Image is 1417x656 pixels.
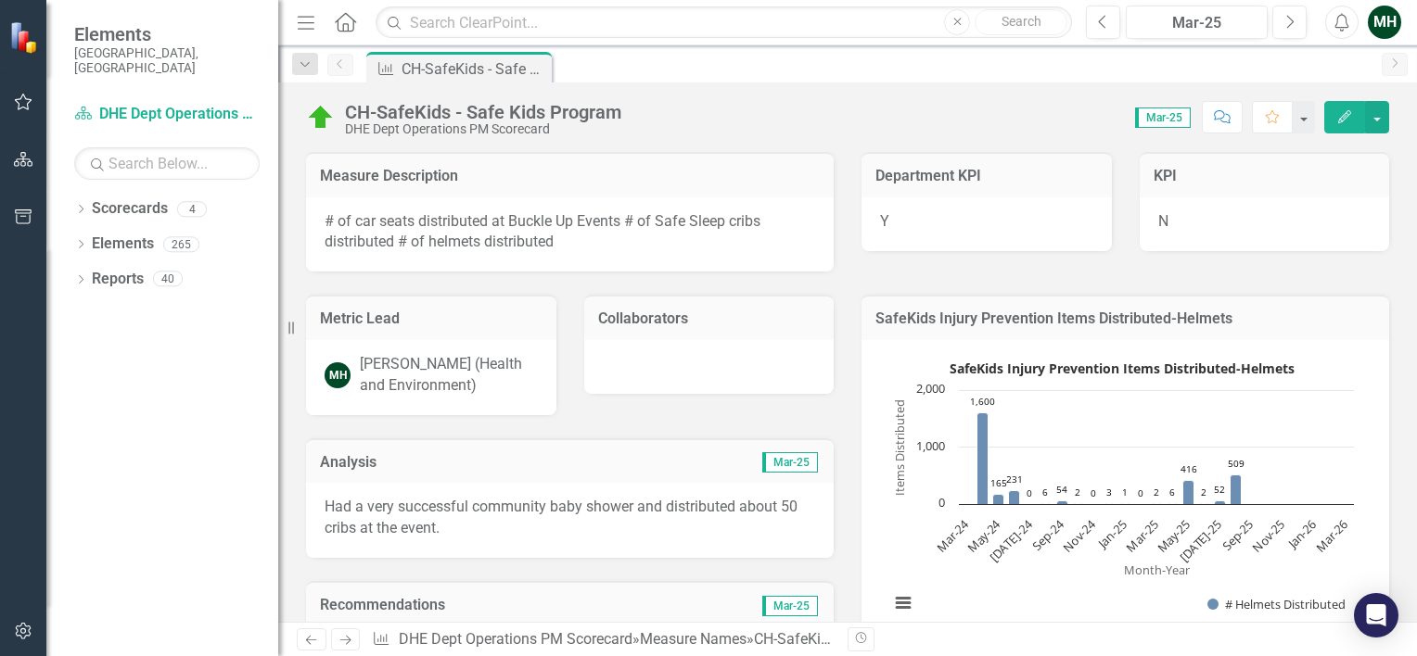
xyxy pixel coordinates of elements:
[1122,516,1161,555] text: Mar-25
[306,103,336,132] img: On Target
[916,380,945,397] text: 2,000
[964,515,1004,556] text: May-24
[320,597,662,613] h3: Recommendations
[163,236,199,252] div: 265
[1006,473,1023,486] text: 231
[177,201,207,217] div: 4
[1056,483,1067,496] text: 54
[74,23,260,45] span: Elements
[1093,516,1130,553] text: Jan-25
[92,198,168,220] a: Scorecards
[1009,490,1020,504] path: Jun-24, 231. # Helmets Distributed.
[975,9,1067,35] button: Search
[1106,486,1112,498] text: 3
[1002,14,1041,29] span: Search
[891,398,908,495] text: Items Distributed
[74,147,260,180] input: Search Below...
[1183,480,1194,504] path: May-25, 416. # Helmets Distributed.
[1104,503,1114,504] path: Dec-24, 3. # Helmets Distributed.
[1158,212,1168,230] span: N
[74,104,260,125] a: DHE Dept Operations PM Scorecard
[970,395,995,408] text: 1,600
[880,354,1371,632] div: SafeKids Injury Prevention Items Distributed-Helmets. Highcharts interactive chart.
[1126,6,1268,39] button: Mar-25
[1368,6,1401,39] button: MH
[1122,486,1128,498] text: 1
[1073,503,1082,504] path: Oct-24, 2. # Helmets Distributed.
[1135,107,1191,128] span: Mar-25
[762,452,818,473] span: Mar-25
[345,122,621,136] div: DHE Dept Operations PM Scorecard
[74,45,260,76] small: [GEOGRAPHIC_DATA], [GEOGRAPHIC_DATA]
[1042,486,1048,498] text: 6
[320,310,543,327] h3: Metric Lead
[1215,500,1226,504] path: Jul-25, 52. # Helmets Distributed.
[1138,486,1143,499] text: 0
[1075,486,1080,498] text: 2
[376,6,1072,39] input: Search ClearPoint...
[1132,12,1261,34] div: Mar-25
[890,590,916,616] button: View chart menu, SafeKids Injury Prevention Items Distributed-Helmets
[153,271,183,287] div: 40
[875,310,1375,327] h3: SafeKids Injury Prevention Items Distributed-Helmets
[1181,462,1197,475] text: 416
[1228,457,1245,470] text: 509
[1027,486,1032,499] text: 0
[360,354,538,397] div: [PERSON_NAME] (Health and Environment)
[1249,516,1288,555] text: Nov-25
[1120,503,1130,504] path: Jan-25, 1. # Helmets Distributed.
[325,362,351,388] div: MH
[1201,486,1206,498] text: 2
[1124,561,1191,578] text: Month-Year
[320,454,568,471] h3: Analysis
[1154,168,1376,184] h3: KPI
[399,630,632,648] a: DHE Dept Operations PM Scorecard
[938,494,945,511] text: 0
[320,168,820,184] h3: Measure Description
[1152,503,1161,504] path: Mar-25, 2. # Helmets Distributed.
[916,437,945,454] text: 1,000
[1199,503,1208,504] path: Jun-25, 2. # Helmets Distributed.
[933,515,973,555] text: Mar-24
[325,212,760,251] span: # of car seats distributed at Buckle Up Events # of Safe Sleep cribs distributed # of helmets dis...
[1154,486,1159,498] text: 2
[880,354,1363,632] svg: Interactive chart
[345,102,621,122] div: CH-SafeKids - Safe Kids Program
[993,494,1004,504] path: May-24, 165. # Helmets Distributed.
[402,57,547,81] div: CH-SafeKids - Safe Kids Program
[1283,516,1320,553] text: Jan-26
[1219,516,1257,554] text: Sep-25
[1354,593,1398,637] div: Open Intercom Messenger
[977,412,989,504] path: Apr-24, 1,600. # Helmets Distributed.
[1312,516,1351,555] text: Mar-26
[372,629,834,650] div: » »
[598,310,821,327] h3: Collaborators
[986,515,1036,565] text: [DATE]-24
[950,360,1295,377] text: SafeKids Injury Prevention Items Distributed-Helmets
[1207,596,1347,612] button: Show # Helmets Distributed
[1091,486,1096,499] text: 0
[640,630,747,648] a: Measure Names
[1176,516,1225,565] text: [DATE]-25
[92,233,154,255] a: Elements
[9,21,42,54] img: ClearPoint Strategy
[762,596,818,616] span: Mar-25
[875,168,1098,184] h3: Department KPI
[1059,515,1099,555] text: Nov-24
[1169,486,1175,498] text: 6
[92,269,144,290] a: Reports
[990,476,1007,489] text: 165
[325,497,815,539] p: Had a very successful community baby shower and distributed about 50 cribs at the event.
[880,212,889,230] span: Y
[1040,503,1050,504] path: Aug-24, 6. # Helmets Distributed.
[1214,483,1225,496] text: 52
[1231,474,1242,504] path: Aug-25, 509. # Helmets Distributed.
[754,630,971,648] div: CH-SafeKids - Safe Kids Program
[1154,516,1194,556] text: May-25
[1028,515,1067,554] text: Sep-24
[1168,503,1177,504] path: Apr-25, 6. # Helmets Distributed.
[1057,500,1068,504] path: Sep-24, 54. # Helmets Distributed.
